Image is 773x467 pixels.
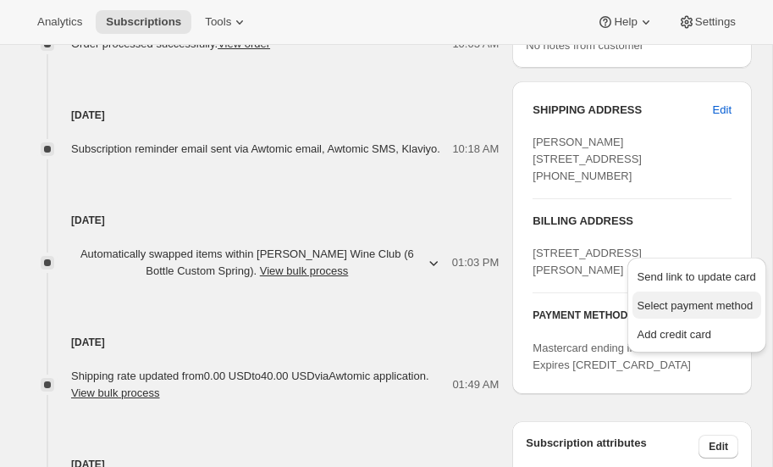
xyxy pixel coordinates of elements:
h3: PAYMENT METHOD [533,309,627,331]
button: Add credit card [632,320,761,347]
span: Select payment method [638,299,754,312]
h4: [DATE] [20,212,499,229]
button: View bulk process [260,264,349,277]
span: Settings [695,15,736,29]
h4: [DATE] [20,334,499,351]
button: Help [587,10,664,34]
span: Add credit card [638,328,711,341]
span: Edit [709,440,728,453]
h3: Subscription attributes [526,435,698,459]
span: No notes from customer [526,39,643,52]
span: 01:03 PM [452,254,500,271]
button: Subscriptions [96,10,191,34]
span: Shipping rate updated from 0.00 USD to 40.00 USD via Awtomic application . [71,370,429,399]
button: Edit [698,435,738,459]
span: 01:49 AM [452,376,499,393]
h4: [DATE] [20,107,499,124]
span: [PERSON_NAME] [STREET_ADDRESS] [PHONE_NUMBER] [533,136,642,182]
span: Analytics [37,15,82,29]
span: Subscriptions [106,15,181,29]
button: Send link to update card [632,263,761,290]
span: Mastercard ending in 7590 Expires [CREDIT_CARD_DATA] [533,342,691,371]
span: Send link to update card [638,270,756,283]
span: [STREET_ADDRESS][PERSON_NAME] [533,247,642,276]
span: Edit [713,102,732,119]
span: Automatically swapped items within [PERSON_NAME] Wine Club (6 Bottle Custom Spring) . [71,246,423,280]
button: View bulk process [71,386,160,399]
h3: SHIPPING ADDRESS [533,102,712,119]
span: Help [614,15,637,29]
h3: BILLING ADDRESS [533,213,732,230]
button: Automatically swapped items within [PERSON_NAME] Wine Club (6 Bottle Custom Spring). View bulk pr... [61,241,452,285]
button: Analytics [27,10,92,34]
span: Subscription reminder email sent via Awtomic email, Awtomic SMS, Klaviyo. [71,142,440,155]
button: Tools [195,10,258,34]
button: Select payment method [632,292,761,319]
span: 10:18 AM [452,141,499,158]
span: Tools [205,15,231,29]
button: Settings [668,10,746,34]
button: Edit [703,97,742,124]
